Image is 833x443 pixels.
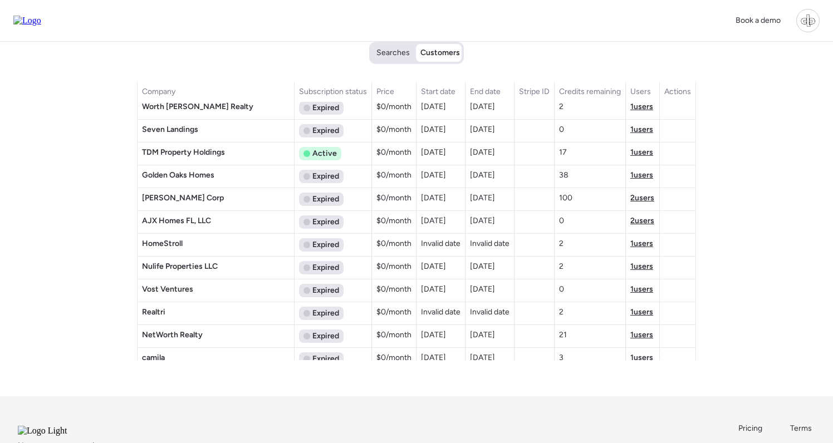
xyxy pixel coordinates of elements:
span: 0 [559,216,564,225]
span: [DATE] [470,353,495,362]
span: Expired [312,171,339,182]
span: HomeStroll [142,239,183,248]
span: [DATE] [421,193,446,203]
span: $0 /month [376,193,411,203]
span: $0 /month [376,239,411,248]
span: [DATE] [421,262,446,271]
span: camila [142,353,165,362]
span: Active [312,148,337,159]
span: 1 users [630,262,653,271]
span: Golden Oaks Homes [142,170,214,180]
span: 1 users [630,353,653,362]
span: $0 /month [376,170,411,180]
span: [DATE] [421,170,446,180]
span: 1 users [630,307,653,317]
span: 2 [559,102,563,111]
span: [DATE] [470,170,495,180]
span: 1 users [630,330,653,339]
span: 2 [559,307,563,317]
span: 21 [559,330,567,339]
span: $0 /month [376,147,411,157]
span: Users [630,87,651,96]
span: Expired [312,308,339,319]
span: [DATE] [470,125,495,134]
span: [DATE] [421,353,446,362]
span: Expired [312,125,339,136]
span: Expired [312,216,339,228]
img: Logo [13,16,41,26]
img: Logo Light [18,426,97,436]
span: 2 [559,239,563,248]
span: 1 users [630,284,653,294]
span: 2 [559,262,563,271]
span: Seven Landings [142,125,198,134]
span: Customers [420,47,460,58]
span: [DATE] [470,216,495,225]
span: [DATE] [421,125,446,134]
span: Invalid date [421,239,460,248]
span: $0 /month [376,262,411,271]
span: $0 /month [376,125,411,134]
span: Expired [312,285,339,296]
span: Book a demo [736,16,781,25]
span: Searches [376,47,410,58]
span: [PERSON_NAME] Corp [142,193,224,203]
span: NetWorth Realty [142,330,203,339]
span: Stripe ID [519,87,550,96]
a: Pricing [738,423,763,434]
span: $0 /month [376,353,411,362]
span: 1 users [630,102,653,111]
span: 2 users [630,216,654,225]
span: AJX Homes FL, LLC [142,216,211,225]
span: 1 users [630,239,653,248]
span: Vost Ventures [142,284,193,294]
span: 0 [559,125,564,134]
span: Realtri [142,307,165,317]
span: TDM Property Holdings [142,147,225,157]
span: Actions [664,87,691,96]
span: [DATE] [421,102,446,111]
span: $0 /month [376,330,411,339]
span: [DATE] [470,193,495,203]
span: Credits remaining [559,87,621,96]
span: Expired [312,194,339,205]
span: 38 [559,170,569,180]
span: Invalid date [421,307,460,317]
span: $0 /month [376,284,411,294]
span: 0 [559,284,564,294]
span: 17 [559,147,567,157]
span: [DATE] [421,330,446,339]
span: Expired [312,102,339,114]
span: 1 users [630,147,653,157]
span: Expired [312,353,339,365]
a: Terms [790,423,815,434]
span: $0 /month [376,307,411,317]
span: [DATE] [421,216,446,225]
span: 1 users [630,170,653,180]
span: End date [470,87,501,96]
span: Nulife Properties LLC [142,262,218,271]
span: $0 /month [376,102,411,111]
span: [DATE] [470,147,495,157]
span: [DATE] [421,284,446,294]
span: Pricing [738,424,762,433]
span: [DATE] [470,284,495,294]
span: 100 [559,193,572,203]
span: Worth [PERSON_NAME] Realty [142,102,253,111]
span: 3 [559,353,563,362]
span: 1 users [630,125,653,134]
span: Expired [312,331,339,342]
span: Invalid date [470,307,509,317]
span: Subscription status [299,87,367,96]
span: 2 users [630,193,654,203]
span: $0 /month [376,216,411,225]
span: [DATE] [470,262,495,271]
span: Expired [312,239,339,250]
span: [DATE] [470,330,495,339]
span: Start date [421,87,455,96]
span: Terms [790,424,812,433]
span: Expired [312,262,339,273]
span: Company [142,87,175,96]
span: Invalid date [470,239,509,248]
span: [DATE] [470,102,495,111]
